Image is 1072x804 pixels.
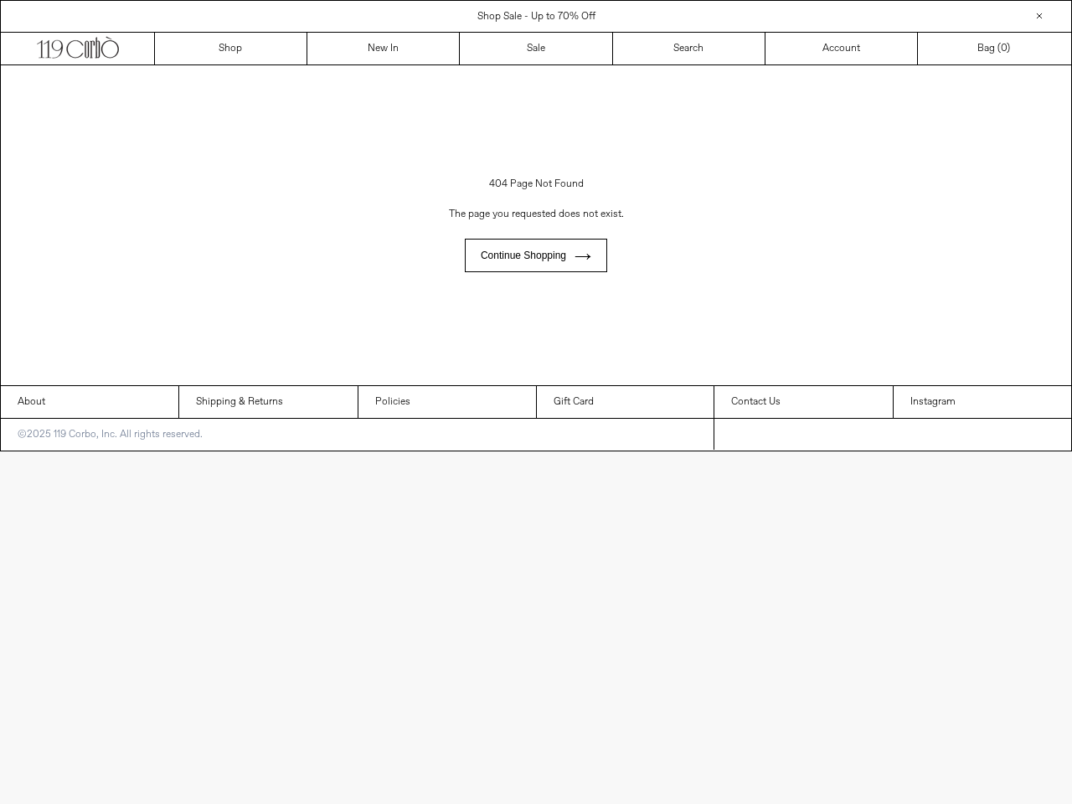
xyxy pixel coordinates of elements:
a: Shipping & Returns [179,386,357,418]
a: Instagram [894,386,1071,418]
a: Search [613,33,765,64]
a: Continue shopping [465,239,607,272]
a: Sale [460,33,612,64]
a: Policies [358,386,536,418]
a: Account [765,33,918,64]
span: ) [1001,41,1010,56]
a: Shop Sale - Up to 70% Off [477,10,595,23]
a: Contact Us [714,386,892,418]
a: Shop [155,33,307,64]
a: New In [307,33,460,64]
a: Gift Card [537,386,714,418]
p: ©2025 119 Corbo, Inc. All rights reserved. [1,419,219,451]
span: 0 [1001,42,1007,55]
a: About [1,386,178,418]
h1: 404 Page Not Found [47,170,1025,198]
a: Bag () [918,33,1070,64]
p: The page you requested does not exist. [47,198,1025,230]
